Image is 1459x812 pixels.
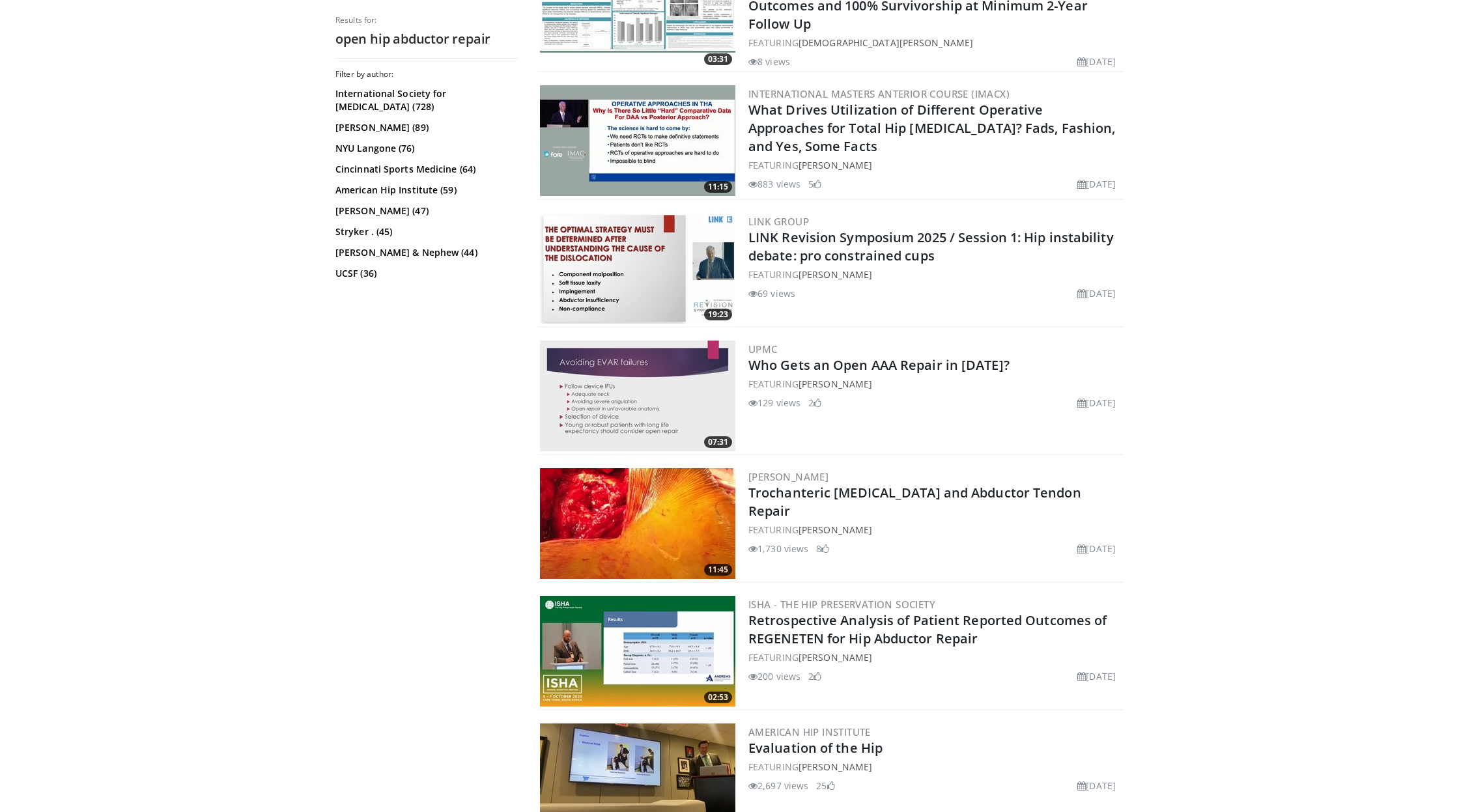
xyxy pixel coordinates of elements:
a: Who Gets an Open AAA Repair in [DATE]? [748,356,1010,374]
a: LINK Revision Symposium 2025 / Session 1: Hip instability debate: pro constrained cups [748,229,1114,264]
li: 2 [808,396,821,410]
span: 02:53 [704,692,732,703]
div: FEATURING [748,158,1121,172]
div: FEATURING [748,377,1121,391]
a: American Hip Institute [748,725,871,738]
a: 11:45 [540,468,735,579]
span: 11:45 [704,564,732,576]
a: 11:15 [540,85,735,196]
li: 883 views [748,177,800,191]
img: d185fcf5-8cc2-4ac7-8df8-bf12ccfb0bea.300x170_q85_crop-smart_upscale.jpg [540,468,735,579]
span: 11:15 [704,181,732,193]
li: [DATE] [1077,396,1116,410]
li: [DATE] [1077,55,1116,68]
a: [PERSON_NAME] & Nephew (44) [335,246,515,259]
div: FEATURING [748,651,1121,664]
a: [PERSON_NAME] [748,470,829,483]
a: NYU Langone (76) [335,142,515,155]
a: [PERSON_NAME] (47) [335,204,515,217]
img: d913f7b0-2a89-4838-a8e0-7e694dca376a.300x170_q85_crop-smart_upscale.jpg [540,85,735,196]
li: 69 views [748,287,795,300]
li: 25 [816,779,834,792]
a: [DEMOGRAPHIC_DATA][PERSON_NAME] [799,36,973,49]
li: 8 views [748,55,790,68]
a: 19:23 [540,213,735,324]
li: 8 [816,542,829,555]
a: [PERSON_NAME] [799,159,872,171]
a: Stryker . (45) [335,225,515,238]
div: FEATURING [748,36,1121,49]
a: Retrospective Analysis of Patient Reported Outcomes of REGENETEN for Hip Abductor Repair [748,611,1107,647]
a: [PERSON_NAME] [799,268,872,281]
li: 129 views [748,396,800,410]
a: 07:31 [540,341,735,451]
li: 2 [808,669,821,683]
li: [DATE] [1077,287,1116,300]
span: 07:31 [704,436,732,448]
p: Results for: [335,15,518,25]
a: 02:53 [540,596,735,707]
a: [PERSON_NAME] [799,378,872,390]
img: 5e299f9e-9648-469a-a459-03b8f9c52429.300x170_q85_crop-smart_upscale.jpg [540,596,735,707]
li: [DATE] [1077,779,1116,792]
li: [DATE] [1077,542,1116,555]
li: 1,730 views [748,542,808,555]
a: American Hip Institute (59) [335,184,515,197]
a: What Drives Utilization of Different Operative Approaches for Total Hip [MEDICAL_DATA]? Fads, Fas... [748,101,1116,155]
a: UPMC [748,343,778,356]
a: [PERSON_NAME] [799,761,872,773]
h3: Filter by author: [335,69,518,79]
a: International Society for [MEDICAL_DATA] (728) [335,87,515,113]
a: LINK Group [748,215,809,228]
li: [DATE] [1077,177,1116,191]
a: ISHA - The Hip Preservation Society [748,598,935,611]
div: FEATURING [748,760,1121,774]
a: [PERSON_NAME] (89) [335,121,515,134]
a: [PERSON_NAME] [799,651,872,664]
li: 200 views [748,669,800,683]
li: 2,697 views [748,779,808,792]
span: 03:31 [704,53,732,65]
h2: open hip abductor repair [335,31,518,48]
a: UCSF (36) [335,267,515,280]
a: Cincinnati Sports Medicine (64) [335,163,515,176]
a: Evaluation of the Hip [748,739,883,757]
img: 5396289d-cb96-4b1d-b194-ac0edeff53b6.300x170_q85_crop-smart_upscale.jpg [540,213,735,324]
a: Trochanteric [MEDICAL_DATA] and Abductor Tendon Repair [748,484,1081,520]
div: FEATURING [748,523,1121,537]
a: [PERSON_NAME] [799,524,872,536]
li: 5 [808,177,821,191]
div: FEATURING [748,268,1121,281]
a: International Masters Anterior Course (IMACx) [748,87,1010,100]
span: 19:23 [704,309,732,320]
img: 01d28555-7948-4393-a9ad-3994b6e203df.300x170_q85_crop-smart_upscale.jpg [540,341,735,451]
li: [DATE] [1077,669,1116,683]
